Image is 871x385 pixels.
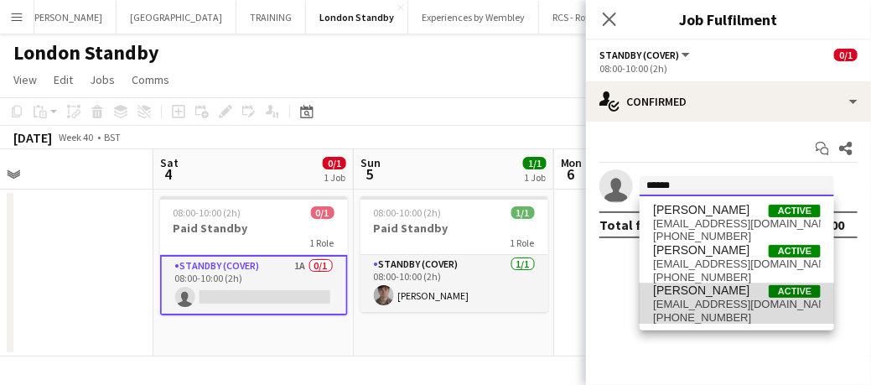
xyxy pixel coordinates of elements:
span: Week 40 [55,131,97,143]
button: Standby (cover) [599,49,692,61]
h3: Job Fulfilment [586,8,871,30]
a: Comms [125,69,176,91]
span: Active [769,285,821,298]
button: TRAINING [236,1,306,34]
span: Mon [561,155,583,170]
span: Isabel Rodriguez [653,243,749,258]
span: 08:00-10:00 (2h) [174,206,241,219]
span: 1 Role [511,237,535,249]
span: Isabel Cairns [653,203,749,217]
app-card-role: Standby (cover)1A0/108:00-10:00 (2h) [160,255,348,315]
span: 4 [158,164,179,184]
span: 08:00-10:00 (2h) [374,206,442,219]
span: izzy.cairns@hotmail.co.uk [653,217,821,231]
span: Jobs [90,72,115,87]
span: Sun [360,155,381,170]
span: +447896468790 [653,271,821,284]
span: Comms [132,72,169,87]
button: RCS - Royal College of Surgeons [539,1,696,34]
div: [DATE] [13,129,52,146]
span: Active [769,205,821,217]
app-job-card: 08:00-10:00 (2h)0/1Paid Standby1 RoleStandby (cover)1A0/108:00-10:00 (2h) [160,196,348,315]
button: Experiences by Wembley [408,1,539,34]
div: 08:00-10:00 (2h) [599,62,858,75]
app-job-card: 08:00-10:00 (2h)1/1Paid Standby1 RoleStandby (cover)1/108:00-10:00 (2h)[PERSON_NAME] [360,196,548,312]
span: Standby (cover) [599,49,679,61]
div: 1 Job [524,171,546,184]
span: +447549411918 [653,230,821,243]
div: Total fee [599,216,656,233]
span: Sat [160,155,179,170]
span: 0/1 [834,49,858,61]
span: 1 Role [310,237,334,249]
h3: Paid Standby [160,221,348,236]
app-card-role: Standby (cover)1/108:00-10:00 (2h)[PERSON_NAME] [360,255,548,312]
button: [GEOGRAPHIC_DATA] [117,1,236,34]
span: 1/1 [523,157,547,169]
span: Edit [54,72,73,87]
span: 1/1 [511,206,535,219]
a: View [7,69,44,91]
span: +4407880791034 [653,311,821,325]
span: 5 [358,164,381,184]
span: Isabella Stevenson-Olds [653,284,749,298]
span: izzyS-O@hotmail.co.uk [653,298,821,311]
button: London Standby [306,1,408,34]
div: Confirmed [586,81,871,122]
span: Active [769,245,821,258]
span: 0/1 [311,206,334,219]
div: BST [104,131,121,143]
div: 1 Job [324,171,345,184]
span: cavyqueen@icloud.com [653,258,821,271]
a: Jobs [83,69,122,91]
h1: London Standby [13,40,159,65]
span: View [13,72,37,87]
h3: Paid Standby [360,221,548,236]
a: Edit [47,69,80,91]
span: 0/1 [323,157,346,169]
span: 6 [558,164,583,184]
